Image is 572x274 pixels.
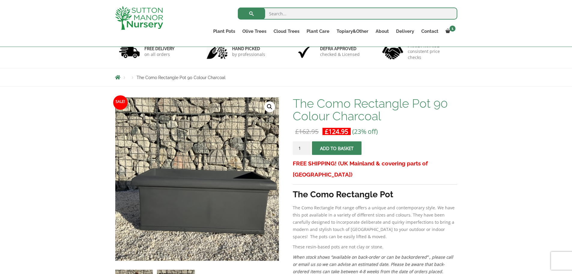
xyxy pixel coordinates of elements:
a: View full-screen image gallery [264,101,275,112]
input: Product quantity [293,141,311,155]
bdi: 162.95 [295,127,319,136]
img: logo [115,6,163,30]
p: checked & Licensed [320,51,360,57]
a: Delivery [392,27,418,35]
a: Contact [418,27,442,35]
img: 2.jpg [207,44,228,59]
h1: The Como Rectangle Pot 90 Colour Charcoal [293,97,457,122]
span: (23% off) [352,127,378,136]
strong: The Como Rectangle Pot [293,189,393,199]
a: Topiary&Other [333,27,372,35]
p: These resin-based pots are not clay or stone. [293,243,457,251]
img: 3.jpg [295,44,316,59]
h6: Defra approved [320,46,360,51]
button: Add to basket [312,141,362,155]
span: The Como Rectangle Pot 90 Colour Charcoal [137,75,225,80]
bdi: 124.95 [325,127,348,136]
h3: FREE SHIPPING! (UK Mainland & covering parts of [GEOGRAPHIC_DATA]) [293,158,457,180]
img: 4.jpg [382,42,403,61]
p: on all orders [144,51,174,57]
a: Plant Care [303,27,333,35]
p: The Como Rectangle Pot range offers a unique and contemporary style. We have this pot available i... [293,204,457,240]
h6: FREE DELIVERY [144,46,174,51]
a: Olive Trees [239,27,270,35]
p: consistent price checks [408,48,453,60]
a: 1 [442,27,457,35]
input: Search... [238,8,457,20]
h6: hand picked [232,46,265,51]
img: 1.jpg [119,44,140,59]
p: by professionals [232,51,265,57]
span: £ [295,127,299,136]
span: £ [325,127,328,136]
span: Sale! [113,95,128,110]
a: Plant Pots [210,27,239,35]
a: About [372,27,392,35]
span: 1 [449,26,455,32]
nav: Breadcrumbs [115,75,457,80]
a: Cloud Trees [270,27,303,35]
